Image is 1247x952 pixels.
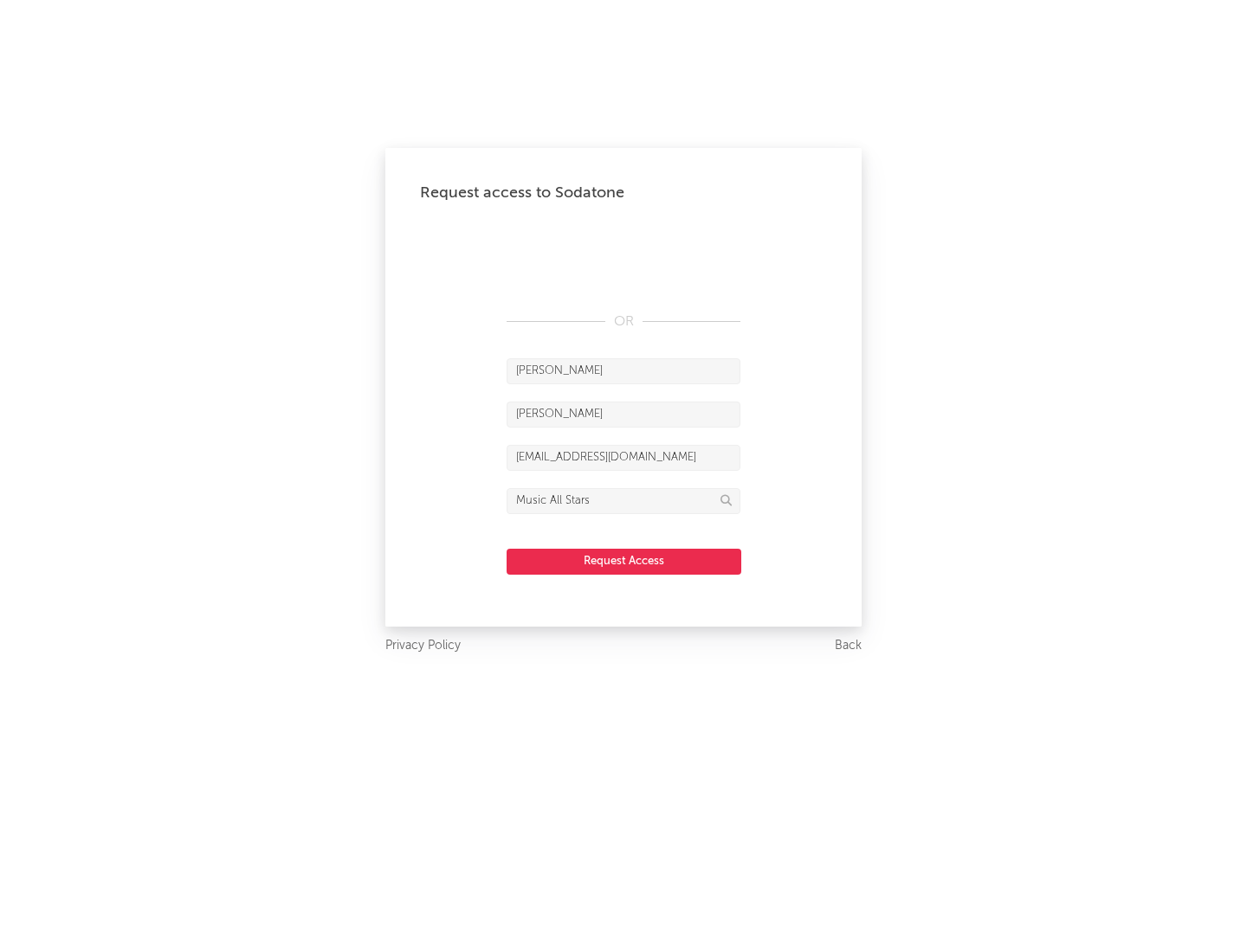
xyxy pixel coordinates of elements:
button: Request Access [507,549,741,575]
a: Privacy Policy [385,635,461,657]
input: Last Name [507,402,740,428]
div: Request access to Sodatone [420,183,827,203]
a: Back [835,635,862,657]
div: OR [507,312,740,332]
input: Division [507,488,740,514]
input: Email [507,445,740,471]
input: First Name [507,358,740,384]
